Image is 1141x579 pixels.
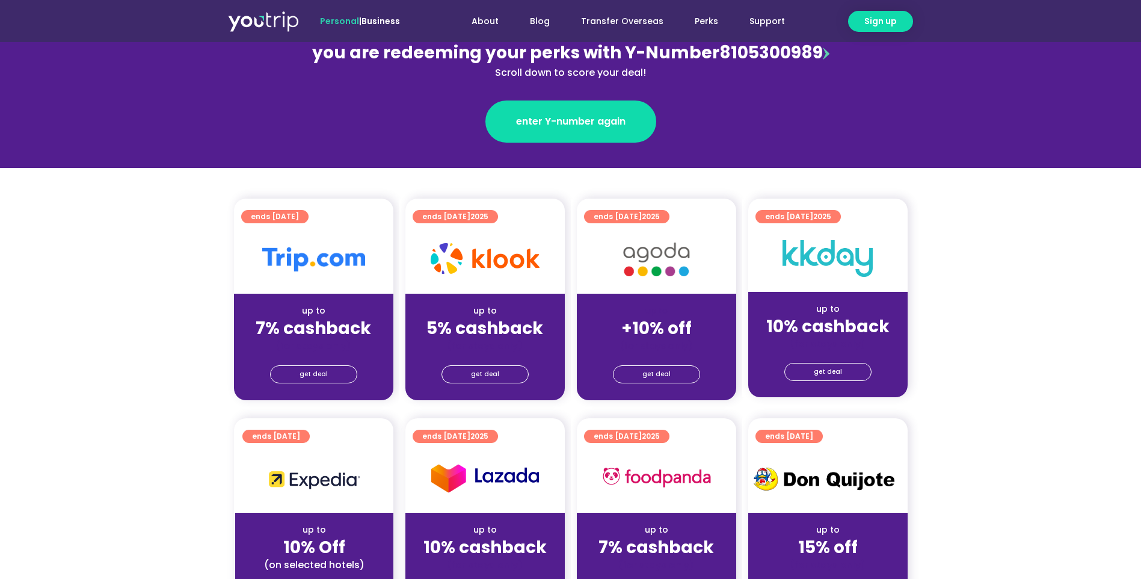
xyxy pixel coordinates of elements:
[584,430,669,443] a: ends [DATE]2025
[594,430,660,443] span: ends [DATE]
[312,41,719,64] span: you are redeeming your perks with Y-Number
[613,365,700,383] a: get deal
[245,559,384,571] div: (on selected hotels)
[758,338,898,350] div: (for stays only)
[256,317,371,340] strong: 7% cashback
[565,10,679,33] a: Transfer Overseas
[300,366,328,383] span: get deal
[415,305,555,317] div: up to
[765,210,831,223] span: ends [DATE]
[621,317,692,340] strong: +10% off
[310,40,832,80] div: 8105300989
[320,15,400,27] span: |
[244,305,384,317] div: up to
[758,303,898,315] div: up to
[594,210,660,223] span: ends [DATE]
[848,11,913,32] a: Sign up
[586,339,727,352] div: (for stays only)
[784,363,872,381] a: get deal
[516,114,626,129] span: enter Y-number again
[422,210,488,223] span: ends [DATE]
[244,339,384,352] div: (for stays only)
[415,559,555,571] div: (for stays only)
[765,430,813,443] span: ends [DATE]
[283,536,345,559] strong: 10% Off
[471,366,499,383] span: get deal
[755,210,841,223] a: ends [DATE]2025
[422,430,488,443] span: ends [DATE]
[755,430,823,443] a: ends [DATE]
[320,15,359,27] span: Personal
[586,524,727,536] div: up to
[642,211,660,221] span: 2025
[441,365,529,383] a: get deal
[413,210,498,223] a: ends [DATE]2025
[432,10,801,33] nav: Menu
[423,536,547,559] strong: 10% cashback
[415,524,555,536] div: up to
[642,366,671,383] span: get deal
[470,431,488,441] span: 2025
[413,430,498,443] a: ends [DATE]2025
[485,101,656,143] a: enter Y-number again
[514,10,565,33] a: Blog
[734,10,801,33] a: Support
[813,211,831,221] span: 2025
[814,364,842,380] span: get deal
[252,430,300,443] span: ends [DATE]
[361,15,400,27] a: Business
[241,210,309,223] a: ends [DATE]
[864,15,897,28] span: Sign up
[245,524,384,536] div: up to
[758,559,898,571] div: (for stays only)
[758,524,898,536] div: up to
[586,559,727,571] div: (for stays only)
[766,315,890,338] strong: 10% cashback
[642,431,660,441] span: 2025
[242,430,310,443] a: ends [DATE]
[584,210,669,223] a: ends [DATE]2025
[798,536,858,559] strong: 15% off
[645,305,668,317] span: up to
[598,536,714,559] strong: 7% cashback
[270,365,357,383] a: get deal
[415,339,555,352] div: (for stays only)
[679,10,734,33] a: Perks
[310,66,832,80] div: Scroll down to score your deal!
[470,211,488,221] span: 2025
[456,10,514,33] a: About
[426,317,543,340] strong: 5% cashback
[251,210,299,223] span: ends [DATE]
